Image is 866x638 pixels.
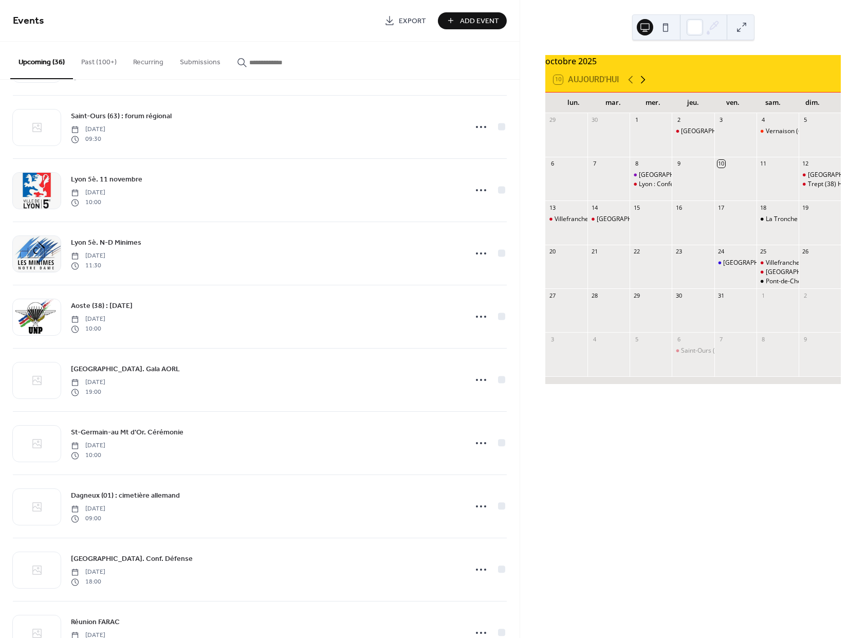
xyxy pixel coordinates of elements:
div: 31 [717,291,725,299]
span: Lyon 5è. N-D Minimes [71,238,141,249]
button: Past (100+) [73,42,125,78]
span: Aoste (38) : [DATE] [71,301,133,312]
div: 7 [591,160,598,168]
a: Lyon 5è. N-D Minimes [71,237,141,249]
div: 4 [760,116,767,124]
div: 18 [760,204,767,211]
span: [DATE] [71,315,105,324]
div: 9 [802,335,809,343]
div: 6 [675,335,683,343]
a: Export [377,12,434,29]
button: Recurring [125,42,172,78]
div: Lyon. Obsèques [630,171,672,179]
span: 11:30 [71,261,105,270]
span: 09:30 [71,135,105,144]
span: 18:00 [71,577,105,587]
div: 8 [633,160,640,168]
span: [GEOGRAPHIC_DATA]. Gala AORL [71,364,180,375]
div: lun. [554,93,594,113]
div: 24 [717,248,725,256]
div: 13 [548,204,556,211]
div: Lyon. BD [587,215,630,224]
div: 2 [802,291,809,299]
a: Dagneux (01) : cimetière allemand [71,490,180,502]
span: 19:00 [71,388,105,397]
span: 10:00 [71,324,105,334]
a: Aoste (38) : [DATE] [71,300,133,312]
div: 10 [717,160,725,168]
div: Vernaison (69) Saint-Michel [757,127,799,136]
div: Saint-Ours (63) : forum régional [681,347,771,355]
div: Pont-de-Cheruy (38); Drakkar [757,277,799,286]
div: [GEOGRAPHIC_DATA]. Dédicace [681,127,773,136]
div: Lyon. UALR cérémonie [757,268,799,277]
a: Saint-Ours (63) : forum régional [71,111,172,122]
span: Réunion FARAC [71,617,120,628]
div: 22 [633,248,640,256]
div: Trept (38) Hommage aviateur [799,180,841,189]
button: Submissions [172,42,229,78]
div: 25 [760,248,767,256]
div: Lyon. Dédicace [672,127,714,136]
div: jeu. [673,93,713,113]
div: 5 [633,335,640,343]
div: 21 [591,248,598,256]
div: 14 [591,204,598,211]
span: Add Event [460,16,499,27]
div: 16 [675,204,683,211]
div: 3 [717,116,725,124]
span: [DATE] [71,189,105,198]
a: St-Germain-au Mt d'Or. Cérémonie [71,427,183,439]
span: [GEOGRAPHIC_DATA]. Conf. Défense [71,554,193,565]
div: Lyon. Messe des Armées [799,171,841,179]
div: mar. [594,93,634,113]
div: 7 [717,335,725,343]
div: 6 [548,160,556,168]
div: Villefranche/S. Hmongs [757,259,799,267]
div: 2 [675,116,683,124]
div: 5 [802,116,809,124]
div: 27 [548,291,556,299]
div: 29 [633,291,640,299]
span: Export [399,16,426,27]
div: 30 [591,116,598,124]
div: Saint-Ours (63) : forum régional [672,347,714,355]
button: Add Event [438,12,507,29]
span: [DATE] [71,125,105,135]
div: [GEOGRAPHIC_DATA]. Obsèques [639,171,733,179]
span: [DATE] [71,568,105,577]
div: Villefranche/Saône : Messe [714,259,757,267]
div: 8 [760,335,767,343]
div: La Tronche (38) : Drakkar [757,215,799,224]
a: Lyon 5è. 11 novembre [71,174,142,186]
span: Lyon 5è. 11 novembre [71,175,142,186]
div: mer. [633,93,673,113]
span: [DATE] [71,442,105,451]
a: Réunion FARAC [71,616,120,628]
button: Upcoming (36) [10,42,73,79]
div: 28 [591,291,598,299]
div: 29 [548,116,556,124]
span: 09:00 [71,514,105,523]
div: 1 [760,291,767,299]
div: 20 [548,248,556,256]
span: Dagneux (01) : cimetière allemand [71,491,180,502]
span: Events [13,11,44,31]
span: [DATE] [71,378,105,388]
div: 17 [717,204,725,211]
div: dim. [793,93,833,113]
span: St-Germain-au Mt d'Or. Cérémonie [71,428,183,439]
span: 10:00 [71,198,105,207]
div: La Tronche (38) : Drakkar [766,215,838,224]
div: 30 [675,291,683,299]
a: [GEOGRAPHIC_DATA]. Conf. Défense [71,553,193,565]
div: octobre 2025 [545,55,841,67]
div: 9 [675,160,683,168]
span: Saint-Ours (63) : forum régional [71,112,172,122]
div: Lyon : Conférence désinformation [639,180,735,189]
span: [DATE] [71,252,105,261]
div: Lyon : Conférence désinformation [630,180,672,189]
div: 19 [802,204,809,211]
div: ven. [713,93,753,113]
